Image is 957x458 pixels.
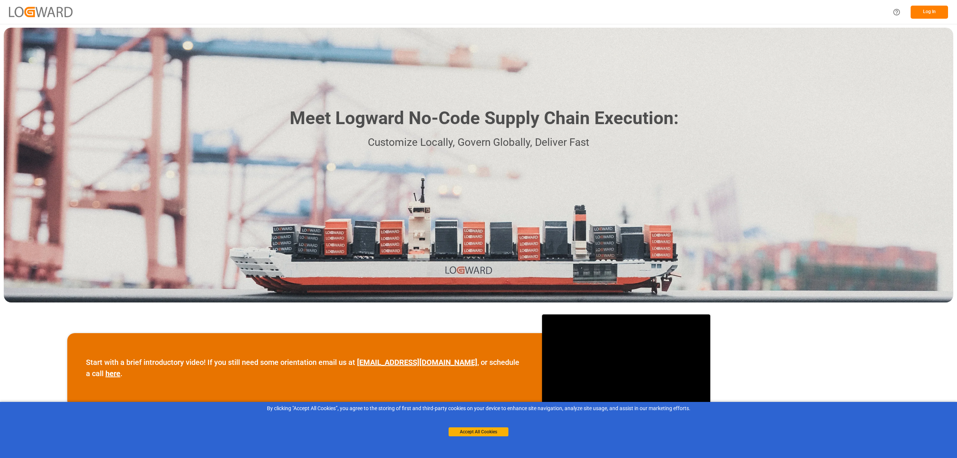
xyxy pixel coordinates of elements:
a: here [105,369,120,378]
button: Help Center [888,4,905,21]
img: Logward_new_orange.png [9,7,73,17]
p: Start with a brief introductory video! If you still need some orientation email us at , or schedu... [86,357,523,379]
p: Customize Locally, Govern Globally, Deliver Fast [279,134,678,151]
button: Accept All Cookies [449,427,508,436]
h1: Meet Logward No-Code Supply Chain Execution: [290,105,678,132]
div: By clicking "Accept All Cookies”, you agree to the storing of first and third-party cookies on yo... [5,405,952,412]
button: Log In [911,6,948,19]
a: [EMAIL_ADDRESS][DOMAIN_NAME] [357,358,477,367]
